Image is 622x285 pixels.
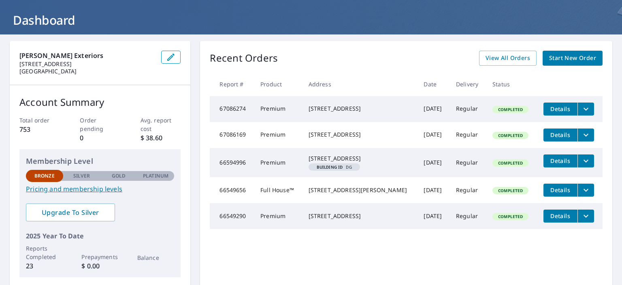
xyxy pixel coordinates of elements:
[112,172,126,180] p: Gold
[143,172,168,180] p: Platinum
[548,186,573,194] span: Details
[80,116,120,133] p: Order pending
[449,122,486,148] td: Regular
[26,184,174,194] a: Pricing and membership levels
[19,124,60,134] p: 753
[309,154,411,163] div: [STREET_ADDRESS]
[210,203,254,229] td: 66549290
[210,51,278,66] p: Recent Orders
[543,154,577,167] button: detailsBtn-66594996
[137,253,175,262] p: Balance
[548,157,573,165] span: Details
[26,204,115,221] a: Upgrade To Silver
[19,95,181,109] p: Account Summary
[34,172,55,180] p: Bronze
[80,133,120,143] p: 0
[254,177,302,203] td: Full House™
[141,133,181,143] p: $ 38.60
[141,116,181,133] p: Avg. report cost
[449,96,486,122] td: Regular
[493,133,528,138] span: Completed
[81,261,119,271] p: $ 0.00
[210,72,254,96] th: Report #
[493,160,528,166] span: Completed
[254,72,302,96] th: Product
[577,210,594,223] button: filesDropdownBtn-66549290
[26,231,174,241] p: 2025 Year To Date
[449,72,486,96] th: Delivery
[309,212,411,220] div: [STREET_ADDRESS]
[10,12,612,28] h1: Dashboard
[479,51,537,66] a: View All Orders
[486,72,537,96] th: Status
[493,188,528,193] span: Completed
[548,131,573,139] span: Details
[417,148,449,177] td: [DATE]
[19,60,155,68] p: [STREET_ADDRESS]
[317,165,343,169] em: Building ID
[577,154,594,167] button: filesDropdownBtn-66594996
[417,203,449,229] td: [DATE]
[26,261,63,271] p: 23
[210,96,254,122] td: 67086274
[543,210,577,223] button: detailsBtn-66549290
[543,184,577,197] button: detailsBtn-66549656
[73,172,90,180] p: Silver
[254,148,302,177] td: Premium
[493,214,528,219] span: Completed
[417,177,449,203] td: [DATE]
[417,122,449,148] td: [DATE]
[486,53,530,63] span: View All Orders
[26,244,63,261] p: Reports Completed
[254,122,302,148] td: Premium
[210,122,254,148] td: 67086169
[577,129,594,141] button: filesDropdownBtn-67086169
[543,129,577,141] button: detailsBtn-67086169
[577,184,594,197] button: filesDropdownBtn-66549656
[449,177,486,203] td: Regular
[19,68,155,75] p: [GEOGRAPHIC_DATA]
[543,103,577,116] button: detailsBtn-67086274
[81,253,119,261] p: Prepayments
[254,96,302,122] td: Premium
[302,72,418,96] th: Address
[417,96,449,122] td: [DATE]
[19,51,155,60] p: [PERSON_NAME] Exteriors
[449,148,486,177] td: Regular
[312,165,357,169] span: DG
[543,51,603,66] a: Start New Order
[493,107,528,112] span: Completed
[449,203,486,229] td: Regular
[26,156,174,167] p: Membership Level
[309,131,411,139] div: [STREET_ADDRESS]
[32,208,109,217] span: Upgrade To Silver
[210,177,254,203] td: 66549656
[417,72,449,96] th: Date
[309,105,411,113] div: [STREET_ADDRESS]
[19,116,60,124] p: Total order
[254,203,302,229] td: Premium
[309,186,411,194] div: [STREET_ADDRESS][PERSON_NAME]
[548,105,573,113] span: Details
[210,148,254,177] td: 66594996
[549,53,596,63] span: Start New Order
[548,212,573,220] span: Details
[577,103,594,116] button: filesDropdownBtn-67086274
